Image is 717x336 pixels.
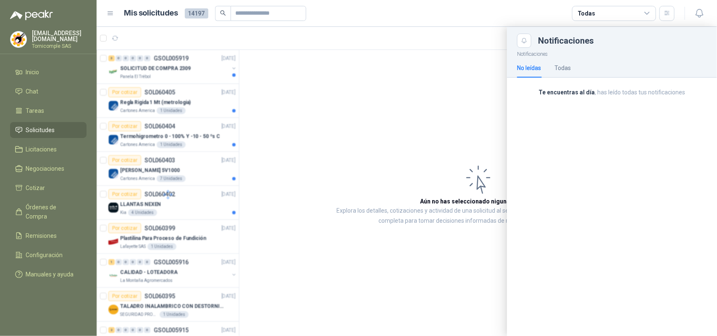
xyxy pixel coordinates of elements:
[26,203,79,221] span: Órdenes de Compra
[10,141,87,157] a: Licitaciones
[26,106,45,115] span: Tareas
[10,266,87,282] a: Manuales y ayuda
[10,10,53,20] img: Logo peakr
[538,36,707,45] div: Notificaciones
[32,30,87,42] p: [EMAIL_ADDRESS][DOMAIN_NAME]
[26,183,45,193] span: Cotizar
[517,34,531,48] button: Close
[517,63,541,73] div: No leídas
[539,89,595,96] b: Te encuentras al día
[26,231,57,240] span: Remisiones
[554,63,571,73] div: Todas
[11,31,26,47] img: Company Logo
[10,122,87,138] a: Solicitudes
[10,161,87,177] a: Negociaciones
[185,8,208,18] span: 14197
[507,48,717,58] p: Notificaciones
[26,250,63,260] span: Configuración
[517,88,707,97] p: , has leído todas tus notificaciones
[26,164,65,173] span: Negociaciones
[32,44,87,49] p: Tornicomple SAS
[10,103,87,119] a: Tareas
[26,87,39,96] span: Chat
[26,68,39,77] span: Inicio
[10,228,87,244] a: Remisiones
[10,64,87,80] a: Inicio
[10,180,87,196] a: Cotizar
[26,145,57,154] span: Licitaciones
[26,270,74,279] span: Manuales y ayuda
[10,247,87,263] a: Configuración
[124,7,178,19] h1: Mis solicitudes
[10,83,87,99] a: Chat
[26,125,55,135] span: Solicitudes
[578,9,595,18] div: Todas
[10,199,87,224] a: Órdenes de Compra
[220,10,226,16] span: search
